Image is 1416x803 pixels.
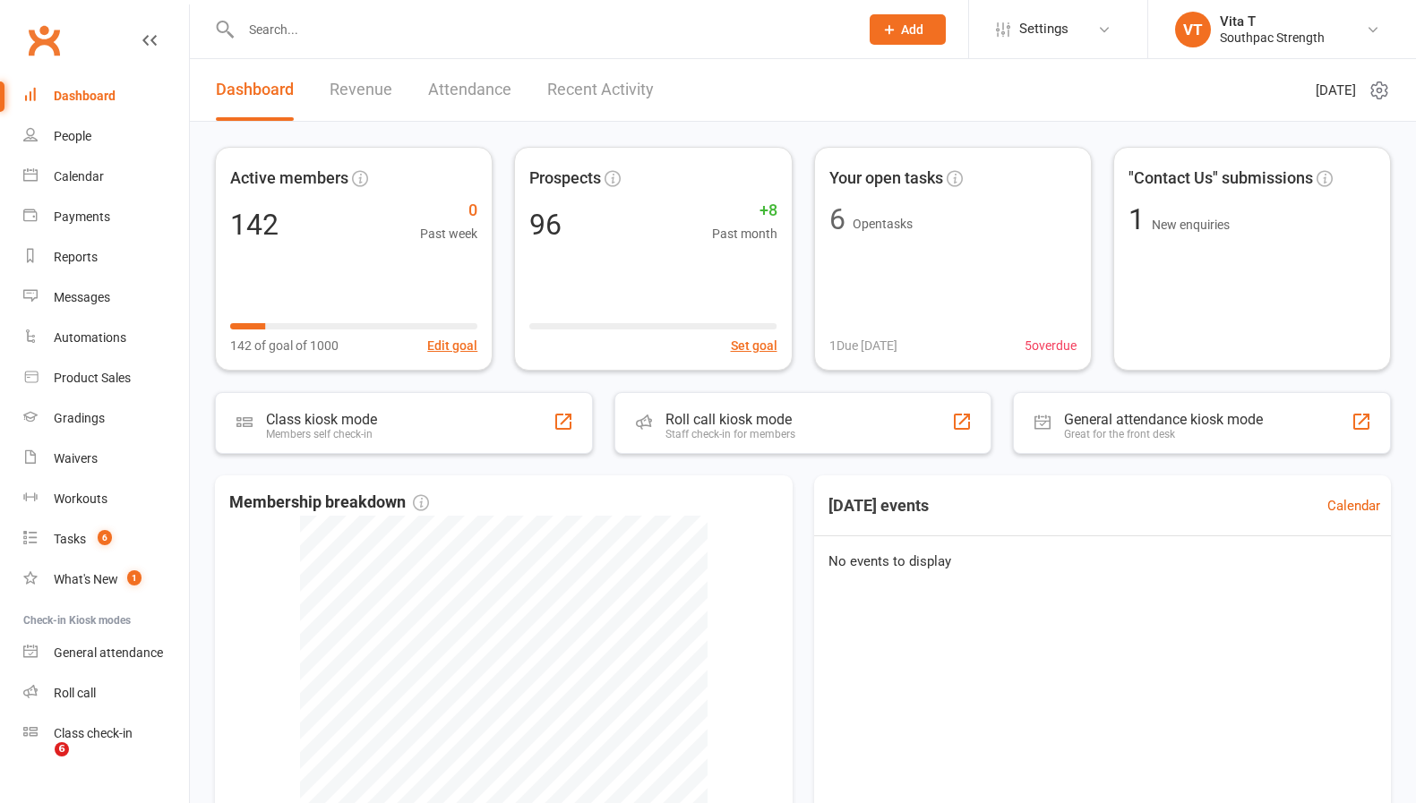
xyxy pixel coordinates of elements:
[829,336,897,355] span: 1 Due [DATE]
[54,451,98,466] div: Waivers
[54,686,96,700] div: Roll call
[1220,13,1325,30] div: Vita T
[266,411,377,428] div: Class kiosk mode
[23,519,189,560] a: Tasks 6
[23,318,189,358] a: Automations
[230,210,279,239] div: 142
[54,129,91,143] div: People
[1025,336,1077,355] span: 5 overdue
[127,570,142,585] span: 1
[1220,30,1325,46] div: Southpac Strength
[1327,495,1380,517] a: Calendar
[54,209,110,224] div: Payments
[1316,80,1356,101] span: [DATE]
[712,224,777,243] span: Past month
[23,673,189,713] a: Roll call
[54,169,104,184] div: Calendar
[814,490,943,522] h3: [DATE] events
[665,428,795,440] div: Staff check-in for members
[547,59,654,121] a: Recent Activity
[266,428,377,440] div: Members self check-in
[23,560,189,600] a: What's New1
[54,572,118,586] div: What's New
[23,157,189,197] a: Calendar
[236,17,846,42] input: Search...
[54,89,116,103] div: Dashboard
[1129,202,1152,236] span: 1
[54,371,131,385] div: Product Sales
[23,237,189,278] a: Reports
[54,290,110,304] div: Messages
[1175,12,1211,47] div: VT
[54,726,133,740] div: Class check-in
[55,742,69,756] span: 6
[54,250,98,264] div: Reports
[870,14,946,45] button: Add
[1129,166,1313,192] span: "Contact Us" submissions
[901,22,923,37] span: Add
[23,116,189,157] a: People
[23,479,189,519] a: Workouts
[54,330,126,345] div: Automations
[1064,411,1263,428] div: General attendance kiosk mode
[216,59,294,121] a: Dashboard
[420,224,477,243] span: Past week
[229,490,429,516] span: Membership breakdown
[427,336,477,355] button: Edit goal
[665,411,795,428] div: Roll call kiosk mode
[23,278,189,318] a: Messages
[529,210,562,239] div: 96
[731,336,777,355] button: Set goal
[23,197,189,237] a: Payments
[18,742,61,785] iframe: Intercom live chat
[230,166,348,192] span: Active members
[23,713,189,754] a: Class kiosk mode
[54,532,86,546] div: Tasks
[54,645,163,660] div: General attendance
[54,411,105,425] div: Gradings
[23,358,189,398] a: Product Sales
[23,439,189,479] a: Waivers
[230,336,339,355] span: 142 of goal of 1000
[23,76,189,116] a: Dashboard
[829,205,845,234] div: 6
[712,198,777,224] span: +8
[21,18,66,63] a: Clubworx
[428,59,511,121] a: Attendance
[1019,9,1068,49] span: Settings
[829,166,943,192] span: Your open tasks
[420,198,477,224] span: 0
[98,530,112,545] span: 6
[54,491,107,506] div: Workouts
[529,166,601,192] span: Prospects
[807,536,1399,586] div: No events to display
[23,633,189,673] a: General attendance kiosk mode
[1152,218,1230,232] span: New enquiries
[853,217,913,231] span: Open tasks
[1064,428,1263,440] div: Great for the front desk
[23,398,189,439] a: Gradings
[330,59,392,121] a: Revenue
